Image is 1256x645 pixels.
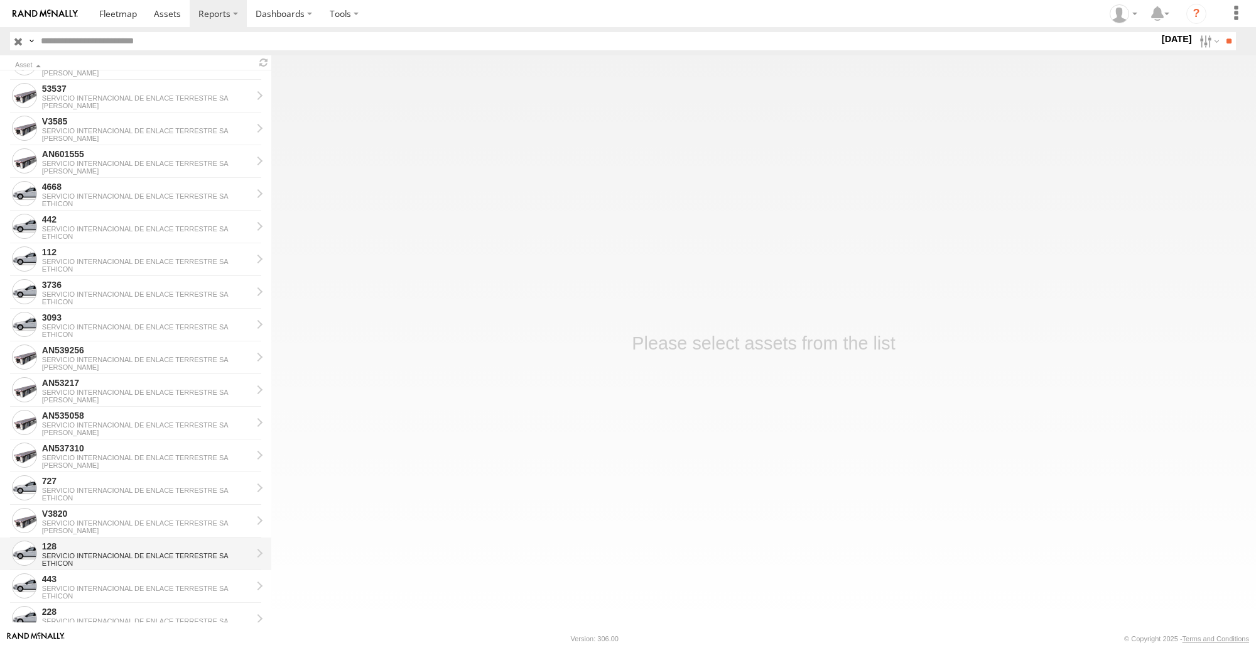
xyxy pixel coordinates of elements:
div: SERVICIO INTERNACIONAL DE ENLACE TERRESTRE SA [42,323,252,331]
div: ETHICON [42,331,252,338]
div: ETHICON [42,592,252,600]
div: SERVICIO INTERNACIONAL DE ENLACE TERRESTRE SA [42,487,252,494]
div: V3820 - View Asset History [42,508,252,519]
div: SERVICIO INTERNACIONAL DE ENLACE TERRESTRE SA [42,421,252,429]
div: AN537310 - View Asset History [42,443,252,454]
div: Click to Sort [15,62,251,69]
div: ETHICON [42,265,252,273]
div: eramir69 . [1105,4,1142,23]
div: 4668 - View Asset History [42,181,252,192]
div: SERVICIO INTERNACIONAL DE ENLACE TERRESTRE SA [42,617,252,625]
div: ETHICON [42,200,252,207]
label: [DATE] [1159,32,1194,46]
div: 228 - View Asset History [42,606,252,617]
label: Search Filter Options [1194,32,1221,50]
div: ETHICON [42,560,252,567]
div: [PERSON_NAME] [42,396,252,404]
div: AN539256 - View Asset History [42,345,252,356]
div: AN601555 - View Asset History [42,148,252,160]
div: V3585 - View Asset History [42,116,252,127]
div: AN53217 - View Asset History [42,377,252,389]
label: Search Query [26,32,36,50]
div: 727 - View Asset History [42,475,252,487]
div: SERVICIO INTERNACIONAL DE ENLACE TERRESTRE SA [42,192,252,200]
div: SERVICIO INTERNACIONAL DE ENLACE TERRESTRE SA [42,290,252,298]
div: SERVICIO INTERNACIONAL DE ENLACE TERRESTRE SA [42,454,252,461]
div: [PERSON_NAME] [42,167,252,175]
div: SERVICIO INTERNACIONAL DE ENLACE TERRESTRE SA [42,94,252,102]
a: Visit our Website [7,632,65,645]
div: 53537 - View Asset History [42,83,252,94]
i: ? [1186,4,1206,24]
img: rand-logo.svg [13,9,78,18]
div: [PERSON_NAME] [42,429,252,436]
span: Refresh [256,57,271,69]
div: SERVICIO INTERNACIONAL DE ENLACE TERRESTRE SA [42,585,252,592]
div: [PERSON_NAME] [42,363,252,371]
div: SERVICIO INTERNACIONAL DE ENLACE TERRESTRE SA [42,160,252,167]
div: 3736 - View Asset History [42,279,252,290]
div: 442 - View Asset History [42,214,252,225]
div: [PERSON_NAME] [42,461,252,469]
div: ETHICON [42,233,252,240]
div: SERVICIO INTERNACIONAL DE ENLACE TERRESTRE SA [42,127,252,135]
div: SERVICIO INTERNACIONAL DE ENLACE TERRESTRE SA [42,389,252,396]
div: 443 - View Asset History [42,573,252,585]
div: ETHICON [42,494,252,502]
div: SERVICIO INTERNACIONAL DE ENLACE TERRESTRE SA [42,356,252,363]
div: © Copyright 2025 - [1124,635,1249,642]
div: [PERSON_NAME] [42,102,252,109]
div: Version: 306.00 [571,635,619,642]
div: SERVICIO INTERNACIONAL DE ENLACE TERRESTRE SA [42,258,252,265]
div: ETHICON [42,298,252,306]
div: 112 - View Asset History [42,246,252,258]
div: SERVICIO INTERNACIONAL DE ENLACE TERRESTRE SA [42,225,252,233]
div: [PERSON_NAME] [42,69,252,77]
div: 128 - View Asset History [42,541,252,552]
div: SERVICIO INTERNACIONAL DE ENLACE TERRESTRE SA [42,519,252,527]
a: Terms and Conditions [1183,635,1249,642]
div: 3093 - View Asset History [42,312,252,323]
div: AN535058 - View Asset History [42,410,252,421]
div: [PERSON_NAME] [42,135,252,142]
div: [PERSON_NAME] [42,527,252,534]
div: SERVICIO INTERNACIONAL DE ENLACE TERRESTRE SA [42,552,252,560]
